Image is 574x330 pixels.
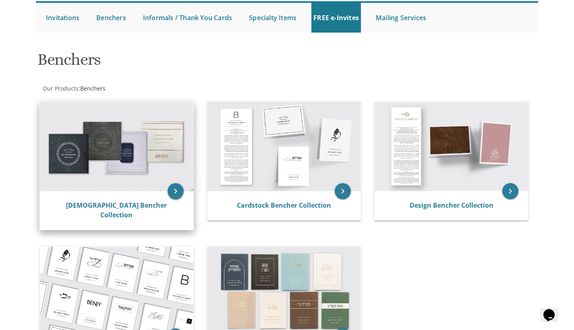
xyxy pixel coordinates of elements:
[502,183,518,199] a: keyboard_arrow_right
[168,183,184,199] a: keyboard_arrow_right
[247,3,298,33] a: Specialty Items
[335,183,351,199] a: keyboard_arrow_right
[141,3,234,33] a: Informals / Thank You Cards
[40,102,193,191] img: Judaica Bencher Collection
[42,85,79,92] a: Our Products
[374,3,428,33] a: Mailing Services
[44,3,81,33] a: Invitations
[311,3,361,33] a: FREE e-Invites
[94,3,128,33] a: Benchers
[80,85,106,92] span: Benchers
[36,85,287,93] div: :
[410,201,493,210] a: Design Bencher Collection
[540,298,566,322] iframe: chat widget
[37,51,366,74] h1: Benchers
[66,201,167,219] a: [DEMOGRAPHIC_DATA] Bencher Collection
[237,201,331,210] a: Cardstock Bencher Collection
[207,102,361,191] img: Cardstock Bencher Collection
[375,102,528,191] img: Design Bencher Collection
